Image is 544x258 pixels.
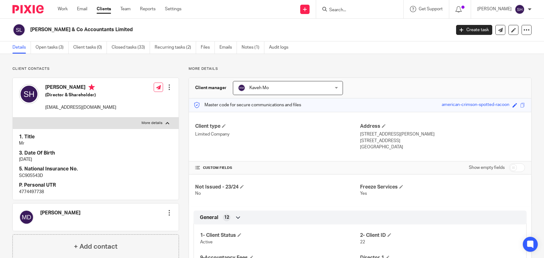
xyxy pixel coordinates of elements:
p: [GEOGRAPHIC_DATA] [360,144,525,150]
h4: 1. Title [19,134,172,140]
span: Yes [360,191,367,196]
span: 22 [360,240,365,244]
a: Files [201,41,215,54]
h4: [PERSON_NAME] [40,210,80,216]
img: svg%3E [19,210,34,225]
h4: Address [360,123,525,130]
h4: 5. National Insurance No. [19,166,172,172]
h4: + Add contact [74,242,118,251]
input: Search [329,7,385,13]
p: Limited Company [195,131,360,137]
a: Details [12,41,31,54]
a: Settings [165,6,181,12]
i: Primary [89,84,95,90]
a: Create task [456,25,492,35]
a: Audit logs [269,41,293,54]
h4: P. Personal UTR [19,182,172,189]
p: Master code for secure communications and files [194,102,301,108]
p: SC905543D [19,173,172,179]
h4: [PERSON_NAME] [45,84,116,92]
p: Client contacts [12,66,179,71]
span: No [195,191,201,196]
a: Reports [140,6,156,12]
h4: CUSTOM FIELDS [195,165,360,170]
p: More details [142,121,162,126]
label: Show empty fields [469,165,505,171]
span: General [200,214,218,221]
div: american-crimson-spotted-racoon [442,102,509,109]
p: [STREET_ADDRESS] [360,138,525,144]
h5: (Director & Shareholder) [45,92,116,98]
img: svg%3E [12,23,26,36]
span: Active [200,240,213,244]
a: Team [120,6,131,12]
a: Notes (1) [242,41,264,54]
a: Clients [97,6,111,12]
h4: 2- Client ID [360,232,520,239]
a: Email [77,6,87,12]
p: [EMAIL_ADDRESS][DOMAIN_NAME] [45,104,116,111]
a: Closed tasks (33) [112,41,150,54]
p: [DATE] [19,156,172,163]
a: Emails [219,41,237,54]
h2: [PERSON_NAME] & Co Accountants Limited [30,26,363,33]
img: svg%3E [19,84,39,104]
img: Pixie [12,5,44,13]
p: Mr [19,140,172,146]
h4: Freeze Services [360,184,525,190]
h3: Client manager [195,85,227,91]
img: svg%3E [515,4,525,14]
a: Client tasks (0) [73,41,107,54]
h4: Not Issued - 23/24 [195,184,360,190]
img: svg%3E [238,84,245,92]
p: 4774497738 [19,189,172,195]
span: 12 [224,214,229,221]
h4: 1- Client Status [200,232,360,239]
p: [PERSON_NAME] [477,6,512,12]
a: Recurring tasks (2) [155,41,196,54]
span: Kaveh Mo [249,86,269,90]
a: Work [58,6,68,12]
a: Open tasks (3) [36,41,69,54]
p: [STREET_ADDRESS][PERSON_NAME] [360,131,525,137]
span: Get Support [419,7,443,11]
h4: Client type [195,123,360,130]
p: More details [189,66,532,71]
h4: 3. Date Of Birth [19,150,172,156]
